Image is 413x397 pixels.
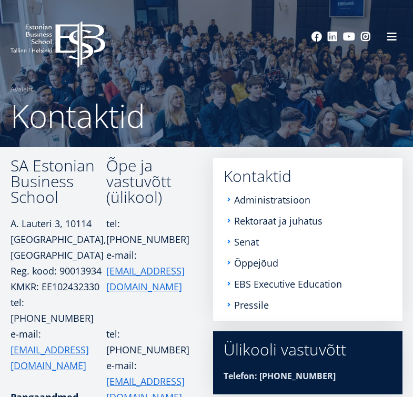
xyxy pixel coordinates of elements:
a: Rektoraat ja juhatus [234,216,323,226]
a: Õppejõud [234,258,278,268]
p: KMKR: EE102432330 [11,279,106,294]
h3: Õpe ja vastuvõtt (ülikool) [106,158,203,205]
a: Senat [234,237,259,247]
p: A. Lauteri 3, 10114 [GEOGRAPHIC_DATA], [GEOGRAPHIC_DATA] Reg. kood: 90013934 [11,216,106,279]
a: [EMAIL_ADDRESS][DOMAIN_NAME] [106,263,203,294]
a: Pressile [234,300,269,310]
p: tel: [PHONE_NUMBER] e-mail: [11,294,106,373]
strong: Telefon: [PHONE_NUMBER] [224,370,336,382]
h3: SA Estonian Business School [11,158,106,205]
a: Youtube [343,32,355,42]
p: tel: [PHONE_NUMBER] e-mail: [106,216,203,310]
a: Kontaktid [224,168,392,184]
a: Instagram [360,32,371,42]
a: [EMAIL_ADDRESS][DOMAIN_NAME] [11,342,106,373]
a: EBS Executive Education [234,279,342,289]
a: Facebook [311,32,322,42]
a: Avaleht [11,84,33,95]
div: Ülikooli vastuvõtt [224,342,392,358]
p: tel: [PHONE_NUMBER] [106,326,203,358]
a: Administratsioon [234,195,310,205]
a: Linkedin [327,32,338,42]
span: Kontaktid [11,94,145,137]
